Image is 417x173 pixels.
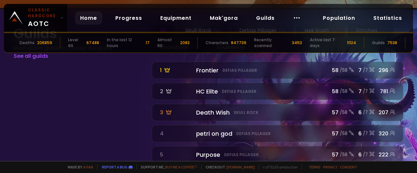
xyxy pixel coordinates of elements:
div: 3453 [292,40,302,46]
div: Level 60 [68,37,84,49]
a: 5 PurposeDefias Pillager57 /586/7222 [152,146,403,163]
div: Deaths [20,40,35,46]
a: Classic HardcoreAOTC [4,4,67,32]
a: Equipment [155,11,197,25]
div: Active last 7 days [310,37,345,49]
span: Made by [64,165,93,169]
div: Characters [206,40,228,46]
div: Guilds [372,40,385,46]
a: 3 Death WishSkull Rock57 /586/7207 [152,104,403,121]
a: Terms [309,165,321,169]
a: Mak'gora [205,11,243,25]
a: Progress [110,11,147,25]
div: 847739 [231,40,246,46]
span: v. d752d5 - production [259,165,298,169]
div: 2083 [180,40,190,46]
small: Classic Hardcore [28,7,58,19]
a: See all guilds [14,52,48,60]
a: 2 HC EliteDefias Pillager58 /587/7781 [152,83,403,100]
div: 67488 [86,40,99,46]
a: [DOMAIN_NAME] [226,165,255,169]
div: 206859 [37,40,52,46]
a: a fan [83,165,93,169]
div: 17 [146,40,150,46]
a: Home [75,11,102,25]
a: Population [318,11,360,25]
a: 1 FrontierDefias Pillager58 /587/7296 [152,62,403,79]
a: Buy me a coffee [165,165,197,169]
div: In the last 12 hours [107,37,143,49]
span: Checkout [201,165,255,169]
div: 7538 [387,40,397,46]
div: Recently scanned [254,37,289,49]
span: AOTC [28,7,58,29]
a: Statistics [368,11,407,25]
div: Almost 60 [157,37,178,49]
a: Report a bug [102,165,127,169]
div: 11124 [347,40,356,46]
a: 4 petri on godDefias Pillager57 /586/7320 [152,125,403,142]
a: Privacy [323,165,337,169]
span: Support me, [137,165,197,169]
a: Guilds [251,11,280,25]
a: Consent [340,165,357,169]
